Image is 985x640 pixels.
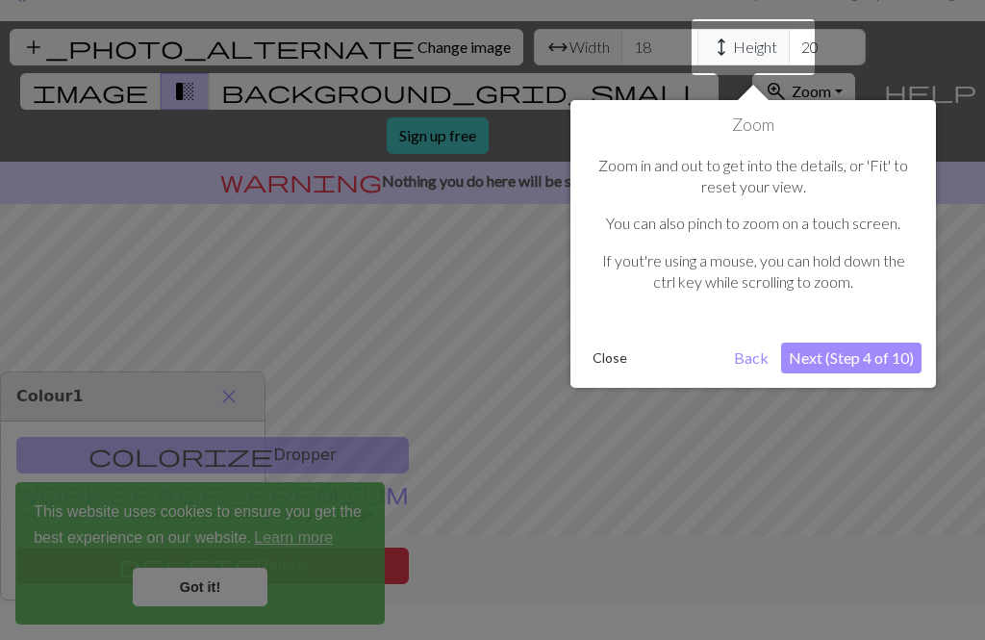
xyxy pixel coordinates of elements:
[594,155,912,198] p: Zoom in and out to get into the details, or 'Fit' to reset your view.
[726,343,776,373] button: Back
[594,213,912,234] p: You can also pinch to zoom on a touch screen.
[594,250,912,294] p: If yout're using a mouse, you can hold down the ctrl key while scrolling to zoom.
[781,343,922,373] button: Next (Step 4 of 10)
[570,100,936,388] div: Zoom
[585,344,635,372] button: Close
[585,115,922,136] h1: Zoom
